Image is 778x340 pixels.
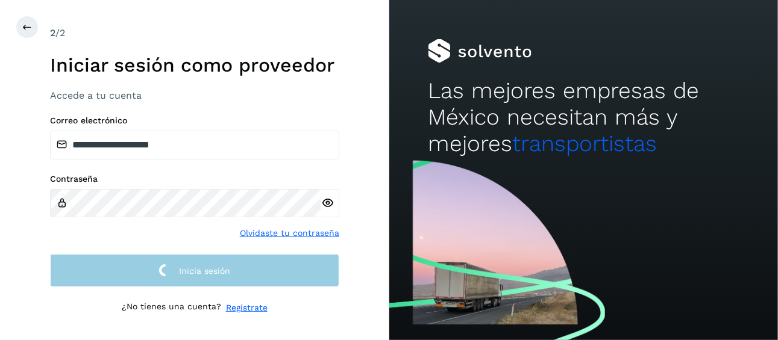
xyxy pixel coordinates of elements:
[50,174,339,184] label: Contraseña
[50,116,339,126] label: Correo electrónico
[226,301,268,314] a: Regístrate
[50,90,339,101] h3: Accede a tu cuenta
[240,227,339,240] a: Olvidaste tu contraseña
[122,301,221,314] p: ¿No tienes una cuenta?
[512,131,657,156] span: transportistas
[50,254,339,287] button: Inicia sesión
[179,267,230,275] span: Inicia sesión
[428,78,739,158] h2: Las mejores empresas de México necesitan más y mejores
[50,54,339,76] h1: Iniciar sesión como proveedor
